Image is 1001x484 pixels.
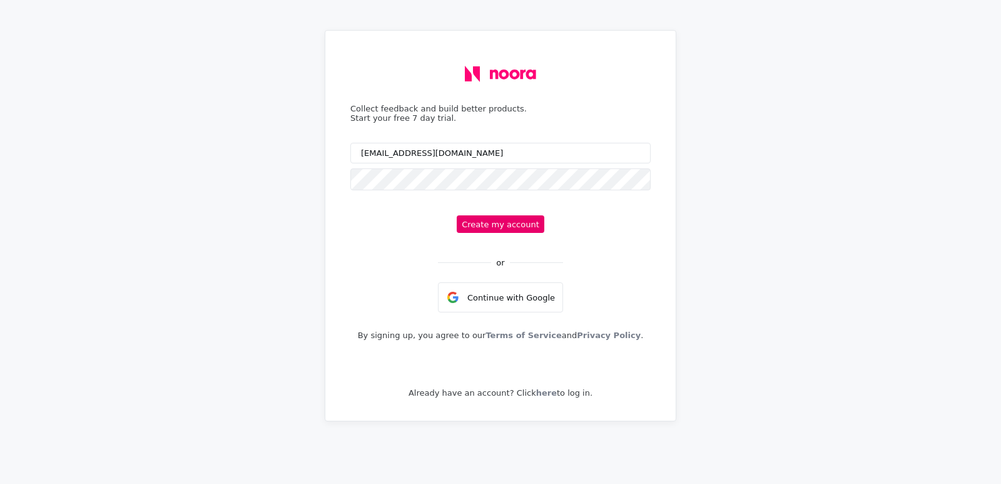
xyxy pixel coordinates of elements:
div: Continue with Google [438,282,563,312]
button: Create my account [457,215,544,233]
a: Terms of Service [485,328,561,342]
p: Already have an account? Click to log in. [409,388,592,398]
input: Work Email [350,143,651,163]
div: Collect feedback and build better products. Start your free 7 day trial. [350,104,651,123]
div: or [496,258,504,267]
a: here [536,386,557,400]
a: Privacy Policy [577,328,641,342]
p: By signing up, you agree to our and . [358,331,644,340]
